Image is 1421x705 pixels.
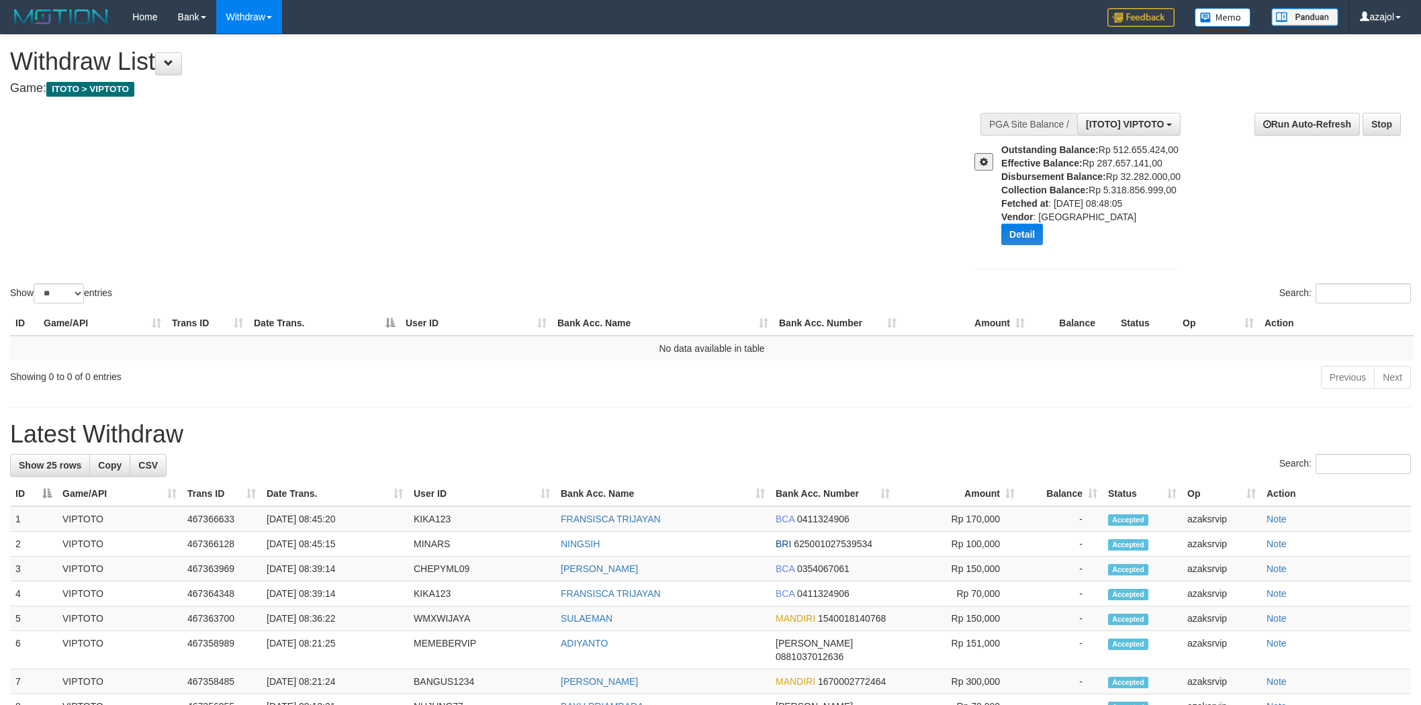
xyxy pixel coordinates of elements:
[902,311,1030,336] th: Amount: activate to sort column ascending
[1108,614,1148,625] span: Accepted
[1115,311,1177,336] th: Status
[1086,119,1164,130] span: [ITOTO] VIPTOTO
[1316,454,1411,474] input: Search:
[10,421,1411,448] h1: Latest Withdraw
[182,606,261,631] td: 467363700
[797,514,850,524] span: Copy 0411324906 to clipboard
[10,283,112,303] label: Show entries
[555,481,770,506] th: Bank Acc. Name: activate to sort column ascending
[1182,631,1261,669] td: azaksrvip
[818,676,886,687] span: Copy 1670002772464 to clipboard
[89,454,130,477] a: Copy
[1001,198,1048,209] b: Fetched at
[10,506,57,532] td: 1
[1077,113,1181,136] button: [ITOTO] VIPTOTO
[1108,639,1148,650] span: Accepted
[561,638,608,649] a: ADIYANTO
[561,563,638,574] a: [PERSON_NAME]
[1108,539,1148,551] span: Accepted
[46,82,134,97] span: ITOTO > VIPTOTO
[1267,514,1287,524] a: Note
[408,557,555,581] td: CHEPYML09
[1103,481,1182,506] th: Status: activate to sort column ascending
[261,606,408,631] td: [DATE] 08:36:22
[797,563,850,574] span: Copy 0354067061 to clipboard
[1182,506,1261,532] td: azaksrvip
[1020,669,1103,694] td: -
[1001,143,1187,255] div: Rp 512.655.424,00 Rp 287.657.141,00 Rp 32.282.000,00 Rp 5.318.856.999,00 : [DATE] 08:48:05 : [GEO...
[408,631,555,669] td: MEMEBERVIP
[10,606,57,631] td: 5
[552,311,774,336] th: Bank Acc. Name: activate to sort column ascending
[1316,283,1411,303] input: Search:
[10,311,38,336] th: ID
[1254,113,1360,136] a: Run Auto-Refresh
[1020,631,1103,669] td: -
[57,557,182,581] td: VIPTOTO
[57,606,182,631] td: VIPTOTO
[1267,613,1287,624] a: Note
[561,613,612,624] a: SULAEMAN
[1363,113,1401,136] a: Stop
[408,481,555,506] th: User ID: activate to sort column ascending
[776,588,794,599] span: BCA
[895,606,1020,631] td: Rp 150,000
[1030,311,1115,336] th: Balance
[1267,538,1287,549] a: Note
[57,506,182,532] td: VIPTOTO
[1279,283,1411,303] label: Search:
[1001,185,1089,195] b: Collection Balance:
[561,514,661,524] a: FRANSISCA TRIJAYAN
[1182,532,1261,557] td: azaksrvip
[182,481,261,506] th: Trans ID: activate to sort column ascending
[10,365,582,383] div: Showing 0 to 0 of 0 entries
[1020,606,1103,631] td: -
[261,532,408,557] td: [DATE] 08:45:15
[1020,581,1103,606] td: -
[1321,366,1375,389] a: Previous
[1182,606,1261,631] td: azaksrvip
[38,311,167,336] th: Game/API: activate to sort column ascending
[561,538,600,549] a: NINGSIH
[408,581,555,606] td: KIKA123
[182,581,261,606] td: 467364348
[1267,588,1287,599] a: Note
[794,538,872,549] span: Copy 625001027539534 to clipboard
[1001,224,1043,245] button: Detail
[10,336,1414,361] td: No data available in table
[130,454,167,477] a: CSV
[10,7,112,27] img: MOTION_logo.png
[818,613,886,624] span: Copy 1540018140768 to clipboard
[10,82,934,95] h4: Game:
[797,588,850,599] span: Copy 0411324906 to clipboard
[57,532,182,557] td: VIPTOTO
[57,481,182,506] th: Game/API: activate to sort column ascending
[261,581,408,606] td: [DATE] 08:39:14
[1107,8,1175,27] img: Feedback.jpg
[261,669,408,694] td: [DATE] 08:21:24
[1259,311,1414,336] th: Action
[408,606,555,631] td: WMXWIJAYA
[1001,171,1106,182] b: Disbursement Balance:
[1182,581,1261,606] td: azaksrvip
[57,669,182,694] td: VIPTOTO
[10,481,57,506] th: ID: activate to sort column descending
[19,460,81,471] span: Show 25 rows
[1020,481,1103,506] th: Balance: activate to sort column ascending
[1267,676,1287,687] a: Note
[98,460,122,471] span: Copy
[1261,481,1411,506] th: Action
[1001,158,1083,169] b: Effective Balance:
[895,631,1020,669] td: Rp 151,000
[400,311,552,336] th: User ID: activate to sort column ascending
[776,514,794,524] span: BCA
[1001,211,1033,222] b: Vendor
[1267,638,1287,649] a: Note
[561,588,661,599] a: FRANSISCA TRIJAYAN
[776,538,791,549] span: BRI
[774,311,902,336] th: Bank Acc. Number: activate to sort column ascending
[770,481,895,506] th: Bank Acc. Number: activate to sort column ascending
[1001,144,1099,155] b: Outstanding Balance:
[776,676,815,687] span: MANDIRI
[776,613,815,624] span: MANDIRI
